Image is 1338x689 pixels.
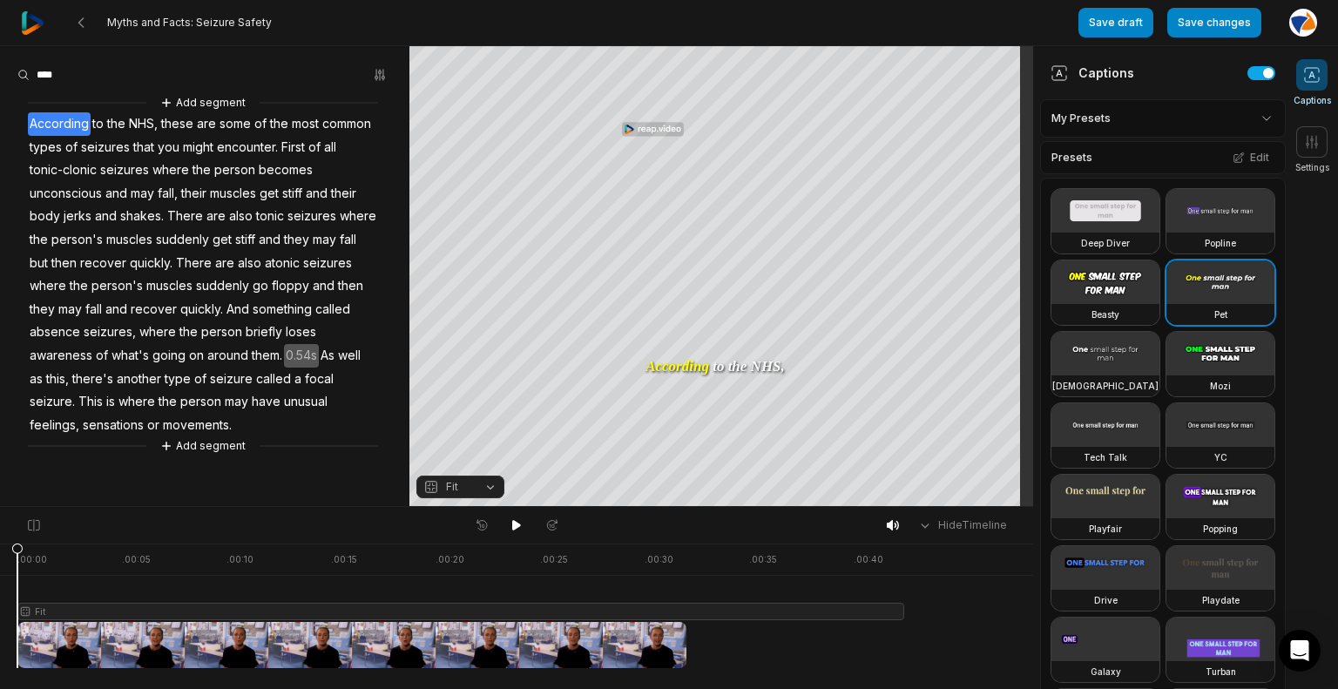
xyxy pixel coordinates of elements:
[91,112,105,136] span: to
[322,136,338,159] span: all
[268,112,290,136] span: the
[179,390,223,414] span: person
[82,321,138,344] span: seizures,
[187,344,206,368] span: on
[84,298,104,321] span: fall
[115,368,163,391] span: another
[282,228,311,252] span: they
[1040,141,1286,174] div: Presets
[163,368,193,391] span: type
[1295,161,1329,174] span: Settings
[110,344,151,368] span: what's
[28,205,62,228] span: body
[81,414,145,437] span: sensations
[117,390,157,414] span: where
[179,298,225,321] span: quickly.
[28,321,82,344] span: absence
[336,274,365,298] span: then
[254,205,286,228] span: tonic
[1089,522,1122,536] h3: Playfair
[145,274,194,298] span: muscles
[1210,379,1231,393] h3: Mozi
[284,344,319,368] span: 0.54s
[205,205,227,228] span: are
[191,159,213,182] span: the
[301,252,354,275] span: seizures
[64,136,79,159] span: of
[251,274,270,298] span: go
[290,112,321,136] span: most
[208,368,254,391] span: seizure
[258,182,280,206] span: get
[1091,665,1121,679] h3: Galaxy
[107,16,272,30] span: Myths and Facts: Seizure Safety
[218,112,253,136] span: some
[105,112,127,136] span: the
[71,368,115,391] span: there's
[179,182,208,206] span: their
[28,344,94,368] span: awareness
[127,112,159,136] span: NHS,
[157,390,179,414] span: the
[304,182,329,206] span: and
[1227,146,1274,169] button: Edit
[257,159,314,182] span: becomes
[28,159,98,182] span: tonic-clonic
[161,414,233,437] span: movements.
[416,476,504,498] button: Fit
[195,112,218,136] span: are
[314,298,352,321] span: called
[1205,236,1236,250] h3: Popline
[282,390,329,414] span: unusual
[79,136,132,159] span: seizures
[215,136,280,159] span: encounter.
[166,205,205,228] span: There
[28,112,91,136] span: According
[156,136,181,159] span: you
[329,182,358,206] span: their
[1206,665,1236,679] h3: Turban
[338,205,378,228] span: where
[1091,307,1119,321] h3: Beasty
[98,159,151,182] span: seizures
[270,274,311,298] span: floppy
[193,368,208,391] span: of
[1081,236,1130,250] h3: Deep Diver
[321,112,373,136] span: common
[286,205,338,228] span: seizures
[50,228,105,252] span: person's
[1203,522,1238,536] h3: Popping
[446,479,458,495] span: Fit
[128,252,174,275] span: quickly.
[93,205,118,228] span: and
[178,321,199,344] span: the
[44,368,71,391] span: this,
[105,390,117,414] span: is
[280,182,304,206] span: stiff
[1040,99,1286,138] div: My Presets
[77,390,105,414] span: This
[338,228,358,252] span: fall
[28,274,68,298] span: where
[199,321,244,344] span: person
[62,205,93,228] span: jerks
[1294,94,1331,107] span: Captions
[263,252,301,275] span: atonic
[912,512,1012,538] button: HideTimeline
[1167,8,1261,37] button: Save changes
[159,112,195,136] span: these
[1295,126,1329,174] button: Settings
[68,274,90,298] span: the
[253,112,268,136] span: of
[1094,593,1118,607] h3: Drive
[251,298,314,321] span: something
[78,252,128,275] span: recover
[254,368,293,391] span: called
[223,390,250,414] span: may
[1214,450,1227,464] h3: YC
[94,344,110,368] span: of
[104,182,129,206] span: and
[28,414,81,437] span: feelings,
[244,321,284,344] span: briefly
[1214,307,1227,321] h3: Pet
